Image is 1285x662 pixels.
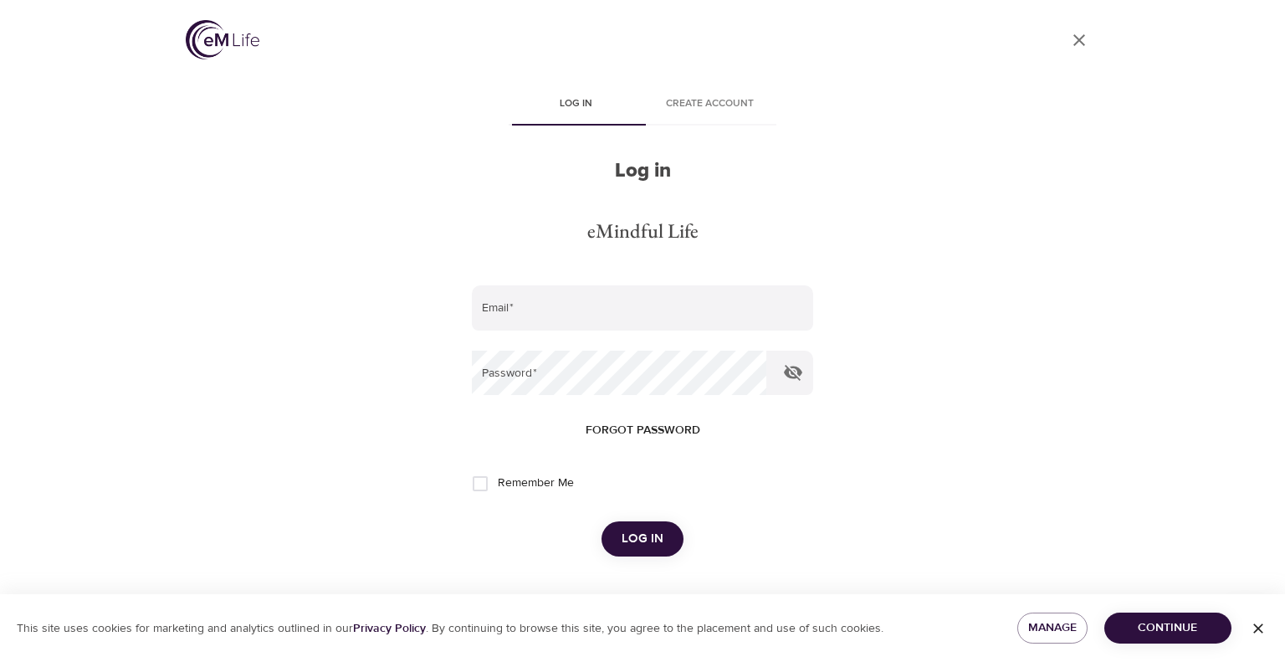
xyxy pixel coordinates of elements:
[186,20,259,59] img: logo
[472,85,813,126] div: disabled tabs example
[498,475,574,492] span: Remember Me
[1118,618,1218,639] span: Continue
[1059,20,1099,60] a: close
[586,420,700,441] span: Forgot password
[472,159,813,183] h2: Log in
[1017,613,1088,644] button: Manage
[602,521,683,557] button: Log in
[1104,613,1231,644] button: Continue
[579,415,707,446] button: Forgot password
[1031,618,1074,639] span: Manage
[587,217,699,245] div: eMindful Life
[353,621,426,636] a: Privacy Policy
[622,528,663,550] span: Log in
[627,590,658,609] div: OR
[653,95,766,113] span: Create account
[519,95,632,113] span: Log in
